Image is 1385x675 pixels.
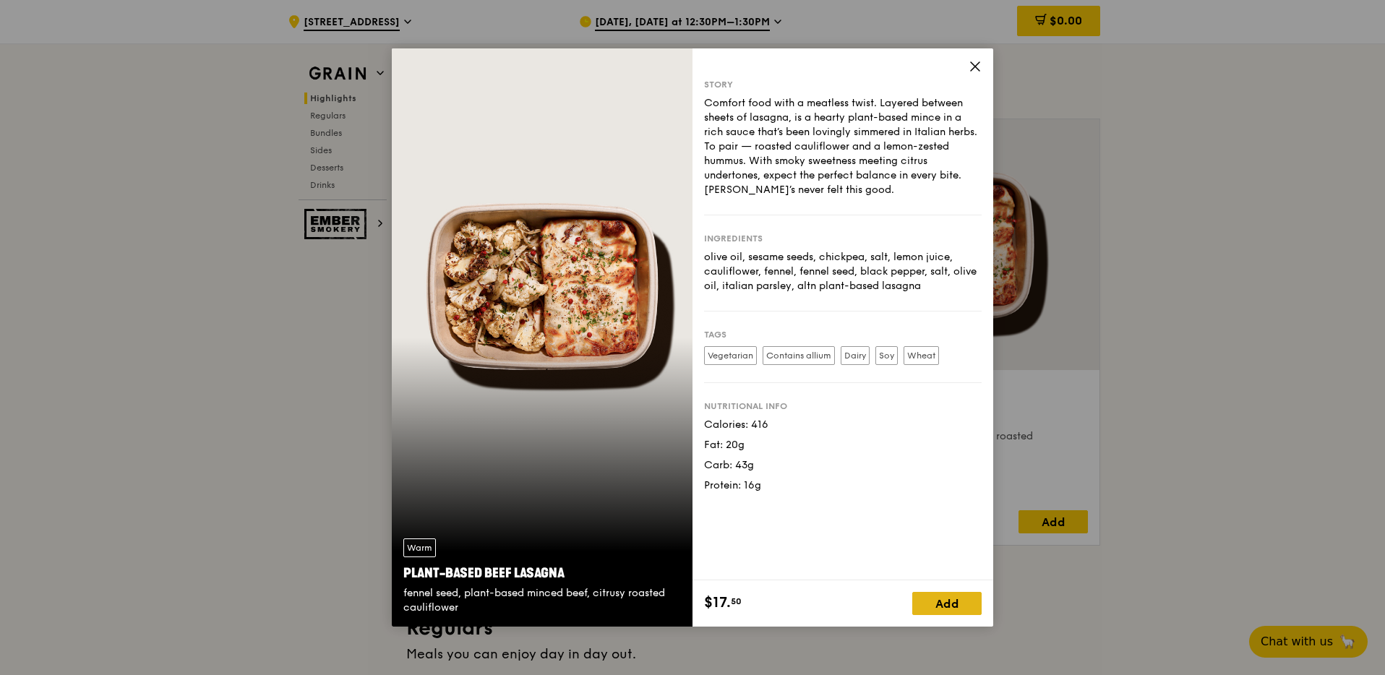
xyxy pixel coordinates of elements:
div: Ingredients [704,233,982,244]
div: fennel seed, plant-based minced beef, citrusy roasted cauliflower [403,586,681,615]
label: Contains allium [763,346,835,365]
div: Tags [704,329,982,340]
span: $17. [704,592,731,614]
div: Story [704,79,982,90]
div: Protein: 16g [704,478,982,493]
label: Dairy [841,346,870,365]
div: olive oil, sesame seeds, chickpea, salt, lemon juice, cauliflower, fennel, fennel seed, black pep... [704,250,982,293]
div: Add [912,592,982,615]
div: Nutritional info [704,400,982,412]
span: 50 [731,596,742,607]
div: Plant-Based Beef Lasagna [403,563,681,583]
div: Warm [403,538,436,557]
div: Calories: 416 [704,418,982,432]
div: Carb: 43g [704,458,982,473]
label: Soy [875,346,898,365]
label: Vegetarian [704,346,757,365]
div: Comfort food with a meatless twist. Layered between sheets of lasagna, is a hearty plant-based mi... [704,96,982,197]
div: Fat: 20g [704,438,982,452]
label: Wheat [904,346,939,365]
